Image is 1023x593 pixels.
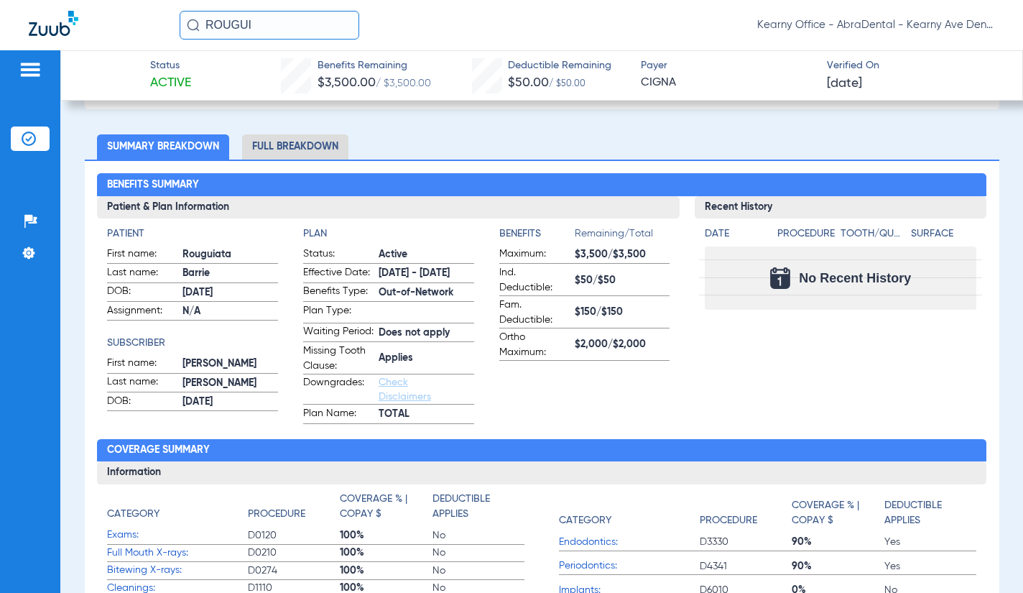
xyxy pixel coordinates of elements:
[248,492,340,527] app-breakdown-title: Procedure
[559,558,700,574] span: Periodontics:
[911,226,976,242] h4: Surface
[340,546,432,560] span: 100%
[799,271,911,285] span: No Recent History
[248,507,305,522] h4: Procedure
[182,376,278,391] span: [PERSON_NAME]
[508,58,611,73] span: Deductible Remaining
[575,247,670,262] span: $3,500/$3,500
[700,559,792,574] span: D4341
[379,285,474,300] span: Out-of-Network
[248,564,340,578] span: D0274
[777,226,835,242] h4: Procedure
[107,507,159,522] h4: Category
[884,498,969,528] h4: Deductible Applies
[182,357,278,372] span: [PERSON_NAME]
[97,461,986,484] h3: Information
[559,513,611,528] h4: Category
[107,563,248,578] span: Bitewing X-rays:
[107,546,248,561] span: Full Mouth X-rays:
[641,58,814,73] span: Payer
[303,247,374,264] span: Status:
[559,492,700,533] app-breakdown-title: Category
[182,285,278,300] span: [DATE]
[187,19,200,32] img: Search Icon
[150,58,191,73] span: Status
[379,247,474,262] span: Active
[303,406,374,423] span: Plan Name:
[303,226,474,242] h4: Plan
[705,226,765,247] app-breakdown-title: Date
[432,528,524,543] span: No
[107,356,177,373] span: First name:
[107,394,177,411] span: DOB:
[340,492,425,522] h4: Coverage % | Copay $
[303,265,374,282] span: Effective Date:
[884,535,976,549] span: Yes
[508,76,549,89] span: $50.00
[97,173,986,196] h2: Benefits Summary
[97,439,986,462] h2: Coverage Summary
[432,492,524,527] app-breakdown-title: Deductible Applies
[182,247,278,262] span: Rouguiata
[700,535,792,549] span: D3330
[303,284,374,301] span: Benefits Type:
[182,304,278,319] span: N/A
[432,564,524,578] span: No
[303,375,374,404] span: Downgrades:
[841,226,906,247] app-breakdown-title: Tooth/Quad
[97,196,680,219] h3: Patient & Plan Information
[792,535,884,549] span: 90%
[303,344,374,374] span: Missing Tooth Clause:
[150,74,191,92] span: Active
[182,266,278,281] span: Barrie
[432,492,517,522] h4: Deductible Applies
[951,524,1023,593] div: Chat Widget
[575,305,670,320] span: $150/$150
[340,564,432,578] span: 100%
[107,374,177,392] span: Last name:
[107,284,177,301] span: DOB:
[248,546,340,560] span: D0210
[499,265,570,295] span: Ind. Deductible:
[379,407,474,422] span: TOTAL
[340,528,432,543] span: 100%
[705,226,765,242] h4: Date
[792,559,884,574] span: 90%
[107,226,278,242] h4: Patient
[379,377,431,402] a: Check Disclaimers
[340,492,432,527] app-breakdown-title: Coverage % | Copay $
[499,298,570,328] span: Fam. Deductible:
[575,226,670,247] span: Remaining/Total
[841,226,906,242] h4: Tooth/Quad
[777,226,835,247] app-breakdown-title: Procedure
[318,76,376,89] span: $3,500.00
[575,273,670,288] span: $50/$50
[303,324,374,341] span: Waiting Period:
[180,11,359,40] input: Search for patients
[700,492,792,533] app-breakdown-title: Procedure
[792,498,876,528] h4: Coverage % | Copay $
[248,528,340,543] span: D0120
[19,61,42,78] img: hamburger-icon
[107,336,278,351] h4: Subscriber
[499,330,570,360] span: Ortho Maximum:
[107,265,177,282] span: Last name:
[303,303,374,323] span: Plan Type:
[770,267,790,289] img: Calendar
[641,74,814,92] span: CIGNA
[499,226,575,247] app-breakdown-title: Benefits
[379,351,474,366] span: Applies
[575,337,670,352] span: $2,000/$2,000
[499,226,575,242] h4: Benefits
[549,80,585,88] span: / $50.00
[107,528,248,543] span: Exams:
[827,75,862,93] span: [DATE]
[107,303,177,321] span: Assignment:
[182,395,278,410] span: [DATE]
[379,266,474,281] span: [DATE] - [DATE]
[29,11,78,36] img: Zuub Logo
[792,492,884,533] app-breakdown-title: Coverage % | Copay $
